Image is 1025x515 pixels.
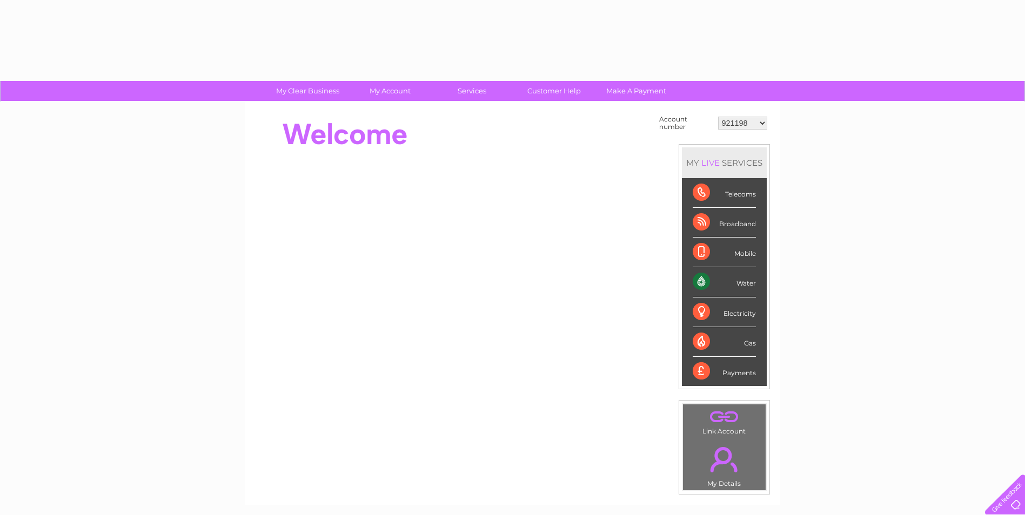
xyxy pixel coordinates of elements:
div: MY SERVICES [682,147,767,178]
td: My Details [682,438,766,491]
a: My Clear Business [263,81,352,101]
a: My Account [345,81,434,101]
a: . [686,441,763,478]
div: Gas [693,327,756,357]
div: Mobile [693,238,756,267]
div: Electricity [693,297,756,327]
div: Telecoms [693,178,756,208]
div: Broadband [693,208,756,238]
div: Payments [693,357,756,386]
div: LIVE [699,158,722,168]
div: Water [693,267,756,297]
td: Account number [656,113,715,133]
td: Link Account [682,404,766,438]
a: Make A Payment [592,81,681,101]
a: Customer Help [510,81,599,101]
a: . [686,407,763,426]
a: Services [427,81,517,101]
